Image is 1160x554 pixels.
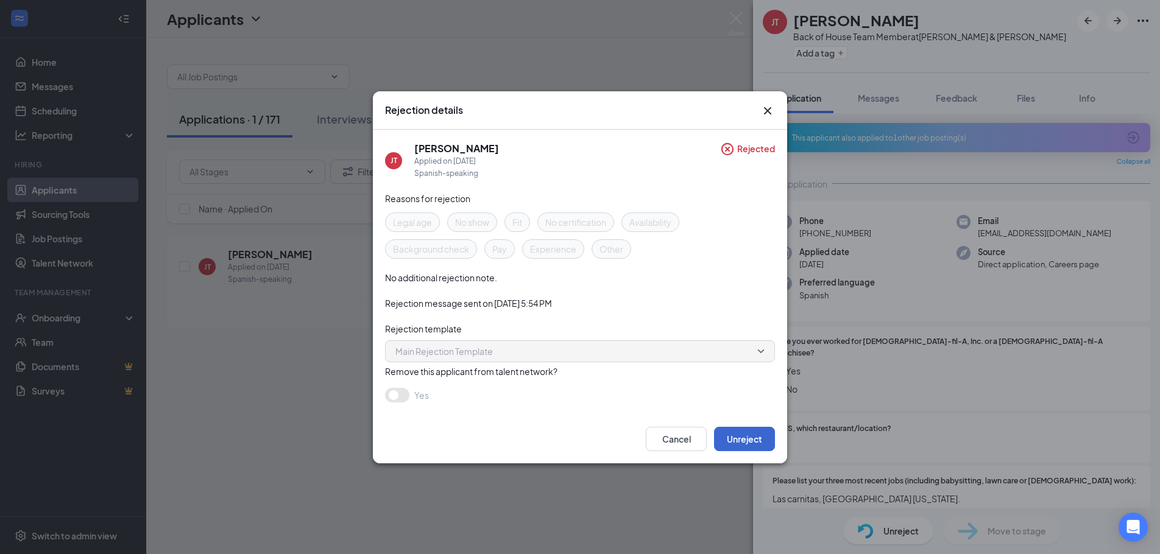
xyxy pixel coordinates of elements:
[385,193,470,204] span: Reasons for rejection
[1119,513,1148,542] div: Open Intercom Messenger
[414,142,499,155] h5: [PERSON_NAME]
[385,272,497,283] span: No additional rejection note.
[391,155,397,166] div: JT
[760,103,775,118] svg: Cross
[455,216,489,229] span: No show
[760,103,775,118] button: Close
[545,216,606,229] span: No certification
[530,242,576,256] span: Experience
[714,427,775,451] button: Unreject
[599,242,623,256] span: Other
[646,427,707,451] button: Cancel
[720,142,735,156] svg: CircleCross
[393,216,432,229] span: Legal age
[414,167,499,180] div: Spanish-speaking
[385,103,463,117] h3: Rejection details
[395,342,493,360] span: Main Rejection Template
[492,242,507,256] span: Pay
[512,216,522,229] span: Fit
[629,216,671,229] span: Availability
[737,142,775,180] span: Rejected
[385,366,557,377] span: Remove this applicant from talent network?
[385,298,552,309] span: Rejection message sent on [DATE] 5:54 PM
[393,242,469,256] span: Background check
[414,155,499,167] div: Applied on [DATE]
[414,388,429,402] span: Yes
[385,323,462,334] span: Rejection template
